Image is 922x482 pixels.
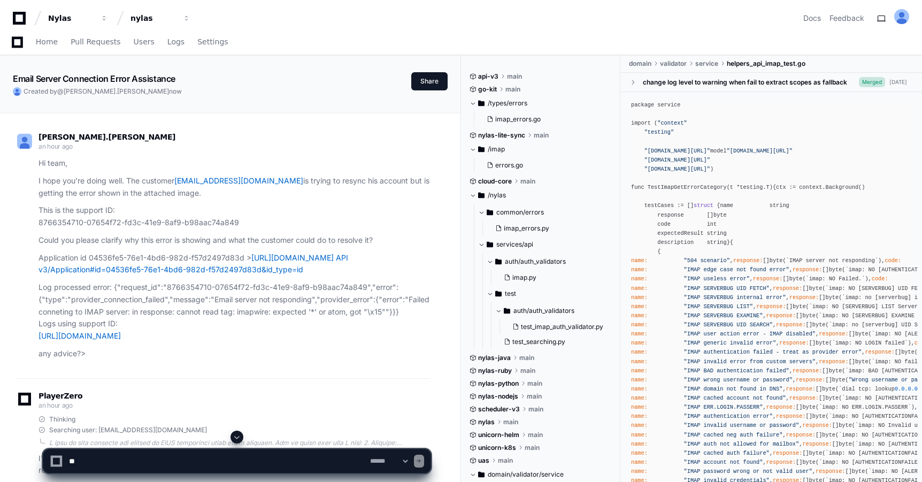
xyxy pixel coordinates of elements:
a: Pull Requests [71,30,120,55]
svg: Directory [478,97,485,110]
span: name: [631,331,648,337]
span: code: [885,257,901,264]
span: common/errors [496,208,544,217]
span: "IMAP invalid username or password" [684,422,800,429]
span: services/api [496,240,533,249]
span: "context" [657,120,687,126]
a: Users [134,30,155,55]
span: "[DOMAIN_NAME][URL]" [644,166,710,172]
span: test_imap_auth_validator.py [521,323,603,331]
span: "IMAP edge case not found error" [684,266,789,273]
span: errors.go [495,161,523,170]
span: name: [631,340,648,346]
span: helpers_api_imap_test.go [727,59,805,68]
button: /types/errors [470,95,612,112]
span: response: [756,303,786,310]
span: nylas-nodejs [478,392,518,401]
span: name: [631,294,648,301]
iframe: Open customer support [888,447,917,476]
button: nylas [126,9,195,28]
span: name: [631,413,648,419]
span: .0 [904,386,911,392]
span: 0.0 [895,386,904,392]
button: Nylas [44,9,112,28]
p: Hi team, [39,157,431,170]
button: test_imap_auth_validator.py [508,319,606,334]
svg: Directory [487,206,493,219]
a: Home [36,30,58,55]
span: Created by [24,87,182,96]
span: name: [631,303,648,310]
p: This is the support ID: 8766354710-07654f72-fd3c-41e9-8af9-b98aac74a849 [39,204,431,229]
span: main [520,366,535,375]
span: { [773,184,776,190]
span: main [503,418,518,426]
span: response: [865,349,894,355]
span: "IMAP invalid error from custom servers" [684,358,816,365]
div: Nylas [48,13,94,24]
span: auth/auth_validators [505,257,566,266]
p: I hope you’re doing well. The customer is trying to resync his account but is getting the error s... [39,175,431,200]
span: main [527,392,542,401]
span: { [717,202,720,209]
span: [PERSON_NAME].[PERSON_NAME] [64,87,169,95]
span: "IMAP domain not found in DNS" [684,386,783,392]
span: "IMAP BAD authentication failed" [684,368,789,374]
span: main [507,72,522,81]
span: "[DOMAIN_NAME][URL]" [644,148,710,154]
span: response: [766,312,796,319]
span: auth/auth_validators [513,307,574,315]
span: nylas-java [478,354,511,362]
svg: Directory [504,304,510,317]
svg: Directory [478,189,485,202]
button: services/api [478,236,612,253]
p: Could you please clarify why this error is showing and what the customer could do to resolve it? [39,234,431,247]
span: name: [631,276,648,282]
span: response: [789,294,819,301]
p: Log processed error: {"request_id":"8766354710-07654f72-fd3c-41e9-8af9-b98aac74a849","error":{"ty... [39,281,431,342]
a: Settings [197,30,228,55]
span: nylas-ruby [478,366,512,375]
span: response: [819,358,848,365]
p: any advice?> [39,348,431,360]
span: response: [793,266,822,273]
span: { [657,248,660,255]
span: now [169,87,182,95]
img: ALV-UjU-Uivu_cc8zlDcn2c9MNEgVYayUocKx0gHV_Yy_SMunaAAd7JZxK5fgww1Mi-cdUJK5q-hvUHnPErhbMG5W0ta4bF9-... [17,134,32,149]
svg: Directory [487,238,493,251]
span: "IMAP SERVERBUG UID SEARCH" [684,322,773,328]
span: response: [776,413,805,419]
span: "IMAP cached account not found" [684,395,786,401]
span: imap_errors.py [504,224,549,233]
img: ALV-UjU-Uivu_cc8zlDcn2c9MNEgVYayUocKx0gHV_Yy_SMunaAAd7JZxK5fgww1Mi-cdUJK5q-hvUHnPErhbMG5W0ta4bF9-... [894,9,909,24]
a: Docs [803,13,821,24]
span: service [695,59,718,68]
span: main [505,85,520,94]
span: name: [631,386,648,392]
span: "IMAP generic invalid error" [684,340,777,346]
img: ALV-UjU-Uivu_cc8zlDcn2c9MNEgVYayUocKx0gHV_Yy_SMunaAAd7JZxK5fgww1Mi-cdUJK5q-hvUHnPErhbMG5W0ta4bF9-... [13,87,21,96]
span: { [730,239,733,246]
span: api-v3 [478,72,498,81]
span: response: [793,368,822,374]
span: Users [134,39,155,45]
span: response: [796,377,825,383]
span: imap.py [512,273,536,282]
span: test [505,289,516,298]
span: response: [786,386,816,392]
span: Logs [167,39,185,45]
span: name: [631,266,648,273]
span: test_searching.py [512,338,565,346]
span: main [520,177,535,186]
span: "IMAP SERVERBUG internal error" [684,294,786,301]
button: imap_errors.go [482,112,606,127]
span: Merged [859,77,885,87]
span: Home [36,39,58,45]
button: Share [411,72,448,90]
span: an hour ago [39,401,73,409]
button: common/errors [478,204,612,221]
span: [PERSON_NAME].[PERSON_NAME] [39,133,175,141]
span: /types/errors [488,99,527,108]
button: test [487,285,612,302]
span: go-kit [478,85,497,94]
